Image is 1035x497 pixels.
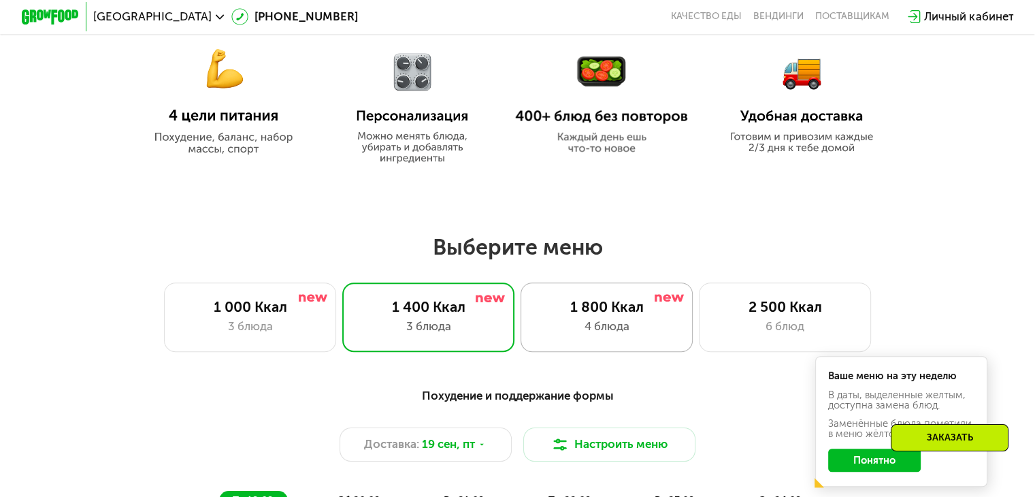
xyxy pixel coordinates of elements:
[46,234,989,261] h2: Выберите меню
[357,298,499,315] div: 1 400 Ккал
[753,11,804,22] a: Вендинги
[231,8,358,25] a: [PHONE_NUMBER]
[714,298,856,315] div: 2 500 Ккал
[828,419,975,439] div: Заменённые блюда пометили в меню жёлтой точкой.
[828,371,975,381] div: Ваше меню на эту неделю
[364,436,419,453] span: Доставка:
[924,8,1013,25] div: Личный кабинет
[536,318,678,335] div: 4 блюда
[357,318,499,335] div: 3 блюда
[828,449,921,472] button: Понятно
[891,424,1008,451] div: Заказать
[179,298,321,315] div: 1 000 Ккал
[179,318,321,335] div: 3 блюда
[815,11,889,22] div: поставщикам
[536,298,678,315] div: 1 800 Ккал
[523,428,696,462] button: Настроить меню
[92,387,943,404] div: Похудение и поддержание формы
[671,11,742,22] a: Качество еды
[93,11,212,22] span: [GEOGRAPHIC_DATA]
[422,436,475,453] span: 19 сен, пт
[714,318,856,335] div: 6 блюд
[828,390,975,411] div: В даты, выделенные желтым, доступна замена блюд.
